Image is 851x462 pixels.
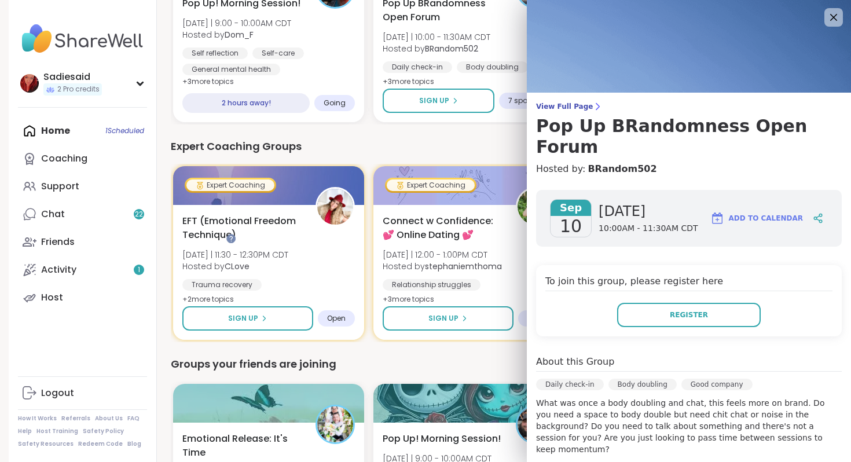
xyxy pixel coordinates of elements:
b: Dom_F [225,29,254,41]
span: Hosted by [383,261,502,272]
a: Blog [127,440,141,448]
b: BRandom502 [425,43,478,54]
button: Sign Up [383,306,513,331]
span: Hosted by [383,43,490,54]
a: Support [18,173,147,200]
div: Body doubling [608,379,677,390]
a: Safety Resources [18,440,74,448]
h3: Pop Up BRandomness Open Forum [536,116,842,157]
a: Referrals [61,415,90,423]
div: Self-care [252,47,304,59]
span: 7 spots left [508,96,546,105]
span: 1 [138,265,140,275]
span: [DATE] | 9:00 - 10:00AM CDT [182,17,291,29]
div: Daily check-in [536,379,604,390]
span: Going [324,98,346,108]
div: Sadiesaid [43,71,102,83]
button: Add to Calendar [705,204,808,232]
a: Logout [18,379,147,407]
a: Host [18,284,147,311]
span: [DATE] [599,202,698,221]
img: Jessiegirl0719 [317,406,353,442]
img: Dom_F [518,406,553,442]
span: 2 Pro credits [57,85,100,94]
span: Sep [551,200,591,216]
span: Hosted by [182,29,291,41]
div: Activity [41,263,76,276]
a: View Full PagePop Up BRandomness Open Forum [536,102,842,157]
a: Activity1 [18,256,147,284]
b: stephaniemthoma [425,261,502,272]
img: Sadiesaid [20,74,39,93]
div: Logout [41,387,74,399]
img: ShareWell Logomark [710,211,724,225]
span: 10 [560,216,582,237]
span: Register [670,310,708,320]
a: Coaching [18,145,147,173]
h4: About this Group [536,355,614,369]
div: Groups your friends are joining [171,356,828,372]
div: Daily check-in [383,61,452,73]
div: Host [41,291,63,304]
span: Sign Up [419,96,449,106]
button: Register [617,303,761,327]
img: stephaniemthoma [518,189,553,225]
h4: Hosted by: [536,162,842,176]
span: EFT (Emotional Freedom Technique) [182,214,303,242]
div: Coaching [41,152,87,165]
div: Self reflection [182,47,248,59]
div: Relationship struggles [383,279,480,291]
div: Friends [41,236,75,248]
span: [DATE] | 10:00 - 11:30AM CDT [383,31,490,43]
span: Add to Calendar [729,213,803,223]
div: General mental health [182,64,280,75]
a: Host Training [36,427,78,435]
div: Trauma recovery [182,279,262,291]
span: [DATE] | 11:30 - 12:30PM CDT [182,249,288,261]
span: 10:00AM - 11:30AM CDT [599,223,698,234]
a: Help [18,427,32,435]
button: Sign Up [182,306,313,331]
a: Redeem Code [78,440,123,448]
div: Body doubling [457,61,528,73]
a: About Us [95,415,123,423]
a: Chat22 [18,200,147,228]
span: [DATE] | 12:00 - 1:00PM CDT [383,249,502,261]
div: 2 hours away! [182,93,310,113]
span: Open [327,314,346,323]
h4: To join this group, please register here [545,274,832,291]
div: Expert Coaching [186,179,274,191]
a: Safety Policy [83,427,124,435]
img: CLove [317,189,353,225]
div: Expert Coaching Groups [171,138,828,155]
a: Friends [18,228,147,256]
span: Sign Up [228,313,258,324]
span: Hosted by [182,261,288,272]
div: Expert Coaching [387,179,475,191]
span: Connect w Confidence: 💕 Online Dating 💕 [383,214,503,242]
span: Emotional Release: It's Time [182,432,303,460]
a: How It Works [18,415,57,423]
span: Sign Up [428,313,458,324]
span: Pop Up! Morning Session! [383,432,501,446]
button: Sign Up [383,89,494,113]
span: 22 [135,210,143,219]
div: Support [41,180,79,193]
img: ShareWell Nav Logo [18,19,147,59]
div: Chat [41,208,65,221]
div: Good company [681,379,753,390]
span: View Full Page [536,102,842,111]
a: BRandom502 [588,162,656,176]
b: CLove [225,261,250,272]
a: FAQ [127,415,140,423]
iframe: Spotlight [226,234,236,243]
